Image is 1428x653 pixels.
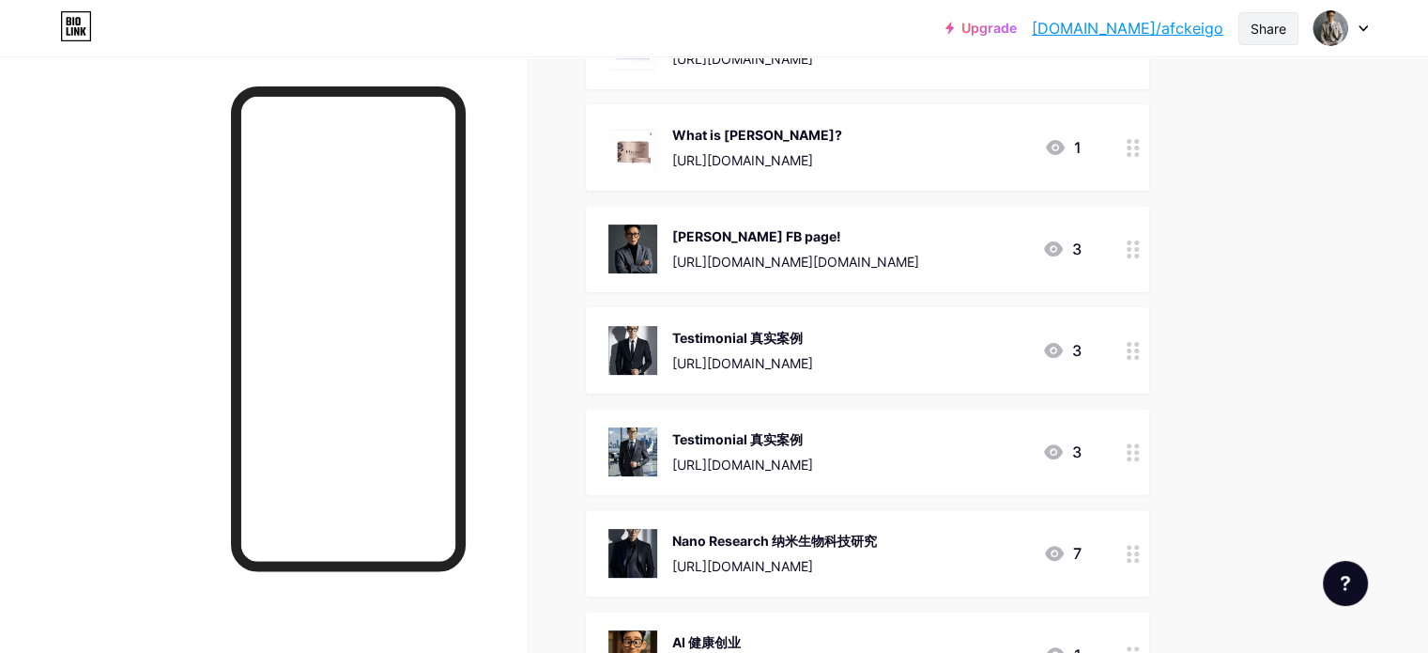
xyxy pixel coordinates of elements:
a: [DOMAIN_NAME]/afckeigo [1032,17,1223,39]
div: Nano Research 纳米生物科技研究 [672,531,877,551]
div: [URL][DOMAIN_NAME] [672,556,877,576]
div: [URL][DOMAIN_NAME] [672,353,813,373]
img: Nano Research 纳米生物科技研究 [608,529,657,578]
div: [URL][DOMAIN_NAME][DOMAIN_NAME] [672,252,919,272]
div: 1 [1044,136,1082,159]
div: What is [PERSON_NAME]? [672,125,842,145]
img: Testimonial 真实案例 [608,326,657,375]
img: Keigo’s FB page! [608,225,657,273]
img: Testimonial 真实案例 [608,428,657,476]
div: 3 [1042,441,1082,463]
div: Testimonial 真实案例 [672,328,813,348]
div: 3 [1042,339,1082,362]
div: Testimonial 真实案例 [672,429,813,449]
img: afckeigo [1313,10,1348,46]
div: 7 [1043,542,1082,565]
div: AI 健康创业 [672,632,919,652]
a: Upgrade [945,21,1017,36]
div: [PERSON_NAME] FB page! [672,226,919,246]
div: [URL][DOMAIN_NAME] [672,49,827,69]
div: [URL][DOMAIN_NAME] [672,455,813,474]
div: 3 [1042,238,1082,260]
img: What is Hikari? [608,123,657,172]
div: Share [1251,19,1286,39]
div: [URL][DOMAIN_NAME] [672,150,842,170]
